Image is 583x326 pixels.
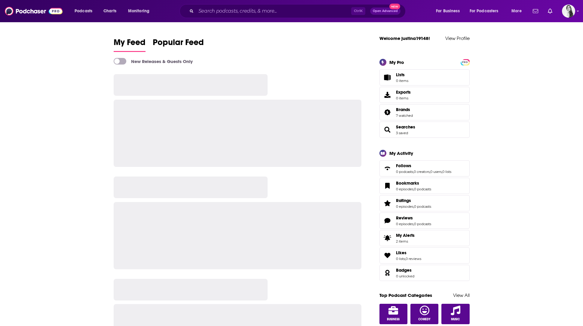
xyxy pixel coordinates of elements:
span: New [389,4,400,9]
span: Follows [396,163,411,168]
a: 0 podcasts [414,204,431,209]
span: , [413,187,414,191]
a: View Profile [445,35,470,41]
a: 0 lists [396,257,405,261]
a: Brands [396,107,413,112]
span: Badges [396,267,412,273]
a: 0 podcasts [396,170,413,174]
span: Searches [396,124,415,130]
span: 0 items [396,79,408,83]
button: open menu [432,6,467,16]
span: My Alerts [382,234,394,242]
a: Searches [382,125,394,134]
span: Badges [379,265,470,281]
div: Search podcasts, credits, & more... [185,4,411,18]
a: Music [441,304,470,324]
span: Business [387,318,400,321]
a: 0 users [430,170,442,174]
a: Popular Feed [153,37,204,52]
span: Ctrl K [351,7,365,15]
a: 0 episodes [396,204,413,209]
img: User Profile [562,5,575,18]
a: Show notifications dropdown [530,6,541,16]
span: Podcasts [75,7,92,15]
span: Likes [379,247,470,264]
span: , [430,170,430,174]
a: Ratings [396,198,431,203]
a: Bookmarks [382,182,394,190]
span: Popular Feed [153,37,204,51]
a: 0 unlocked [396,274,414,278]
img: Podchaser - Follow, Share and Rate Podcasts [5,5,63,17]
span: Ratings [396,198,411,203]
a: Likes [396,250,421,255]
a: View All [453,292,470,298]
a: Show notifications dropdown [545,6,555,16]
a: 7 watched [396,113,413,118]
span: Exports [396,89,411,95]
a: Likes [382,251,394,260]
span: My Alerts [396,233,415,238]
span: Follows [379,160,470,177]
a: Exports [379,87,470,103]
span: , [413,204,414,209]
a: 3 saved [396,131,408,135]
span: Reviews [379,213,470,229]
span: Open Advanced [373,10,398,13]
span: Monitoring [128,7,149,15]
a: Top Podcast Categories [379,292,432,298]
span: Searches [379,122,470,138]
span: 2 items [396,239,415,243]
span: Ratings [379,195,470,211]
span: Reviews [396,215,413,221]
a: 0 creators [414,170,430,174]
a: Follows [396,163,451,168]
span: Lists [396,72,405,77]
a: 0 episodes [396,222,413,226]
button: open menu [70,6,100,16]
span: Exports [382,91,394,99]
button: open menu [507,6,529,16]
button: Show profile menu [562,5,575,18]
input: Search podcasts, credits, & more... [196,6,351,16]
span: Bookmarks [379,178,470,194]
div: My Pro [389,59,404,65]
span: Music [451,318,460,321]
a: 0 podcasts [414,222,431,226]
a: Lists [379,69,470,86]
button: Open AdvancedNew [370,8,400,15]
a: Badges [396,267,414,273]
a: 0 lists [442,170,451,174]
a: Comedy [410,304,439,324]
span: Lists [382,73,394,82]
span: For Podcasters [470,7,499,15]
a: 0 reviews [406,257,421,261]
span: 0 items [396,96,411,100]
span: Lists [396,72,408,77]
a: Welcome justina19148! [379,35,430,41]
span: PRO [462,60,469,65]
a: Ratings [382,199,394,207]
span: , [413,222,414,226]
a: Business [379,304,408,324]
span: Logged in as justina19148 [562,5,575,18]
span: Likes [396,250,407,255]
a: Charts [100,6,120,16]
div: My Activity [389,150,413,156]
span: Bookmarks [396,180,419,186]
a: Brands [382,108,394,116]
span: Brands [379,104,470,120]
span: More [511,7,522,15]
a: 0 podcasts [414,187,431,191]
a: PRO [462,59,469,64]
a: Badges [382,269,394,277]
a: My Alerts [379,230,470,246]
span: My Feed [114,37,146,51]
a: Bookmarks [396,180,431,186]
a: Reviews [396,215,431,221]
